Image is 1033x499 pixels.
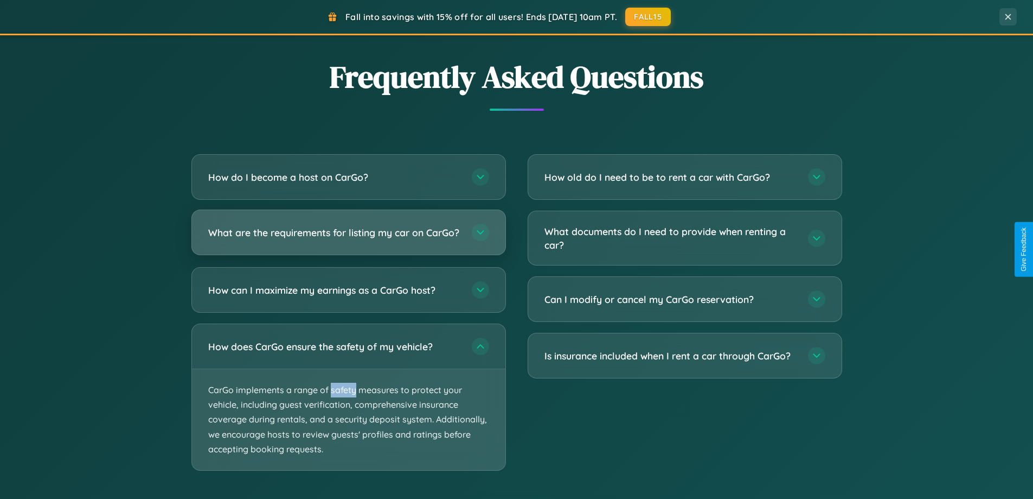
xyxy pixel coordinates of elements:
h3: How can I maximize my earnings as a CarGo host? [208,283,461,297]
button: FALL15 [625,8,671,26]
h3: What documents do I need to provide when renting a car? [544,225,797,251]
div: Give Feedback [1020,228,1028,271]
span: Fall into savings with 15% off for all users! Ends [DATE] 10am PT. [345,11,617,22]
p: CarGo implements a range of safety measures to protect your vehicle, including guest verification... [192,369,505,470]
h3: How does CarGo ensure the safety of my vehicle? [208,340,461,353]
h3: What are the requirements for listing my car on CarGo? [208,226,461,239]
h2: Frequently Asked Questions [191,56,842,98]
h3: How old do I need to be to rent a car with CarGo? [544,170,797,184]
h3: How do I become a host on CarGo? [208,170,461,184]
h3: Can I modify or cancel my CarGo reservation? [544,293,797,306]
h3: Is insurance included when I rent a car through CarGo? [544,349,797,363]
